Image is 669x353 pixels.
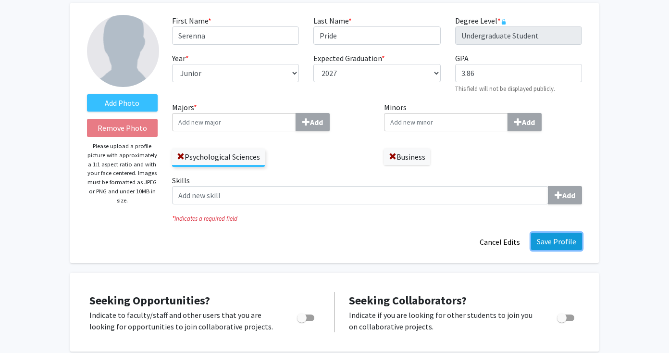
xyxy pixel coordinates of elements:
iframe: Chat [7,310,41,346]
label: Majors [172,101,370,131]
label: Degree Level [455,15,507,26]
label: Expected Graduation [313,52,385,64]
div: Toggle [553,309,580,324]
button: Cancel Edits [473,233,526,251]
label: Last Name [313,15,352,26]
input: MinorsAdd [384,113,508,131]
button: Majors* [296,113,330,131]
i: Indicates a required field [172,214,582,223]
p: Please upload a profile picture with approximately a 1:1 aspect ratio and with your face centered... [87,142,158,205]
img: Profile Picture [87,15,159,87]
input: SkillsAdd [172,186,548,204]
label: Minors [384,101,582,131]
label: Psychological Sciences [172,149,265,165]
button: Minors [508,113,542,131]
span: Seeking Collaborators? [349,293,467,308]
label: Skills [172,175,582,204]
p: Indicate if you are looking for other students to join you on collaborative projects. [349,309,539,332]
b: Add [562,190,575,200]
input: Majors*Add [172,113,296,131]
button: Save Profile [531,233,582,250]
label: Business [384,149,430,165]
label: First Name [172,15,211,26]
button: Remove Photo [87,119,158,137]
svg: This information is provided and automatically updated by University of Missouri and is not edita... [501,19,507,25]
div: Toggle [293,309,320,324]
p: Indicate to faculty/staff and other users that you are looking for opportunities to join collabor... [89,309,279,332]
button: Skills [548,186,582,204]
b: Add [310,117,323,127]
small: This field will not be displayed publicly. [455,85,555,92]
span: Seeking Opportunities? [89,293,210,308]
label: GPA [455,52,469,64]
label: AddProfile Picture [87,94,158,112]
b: Add [522,117,535,127]
label: Year [172,52,189,64]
